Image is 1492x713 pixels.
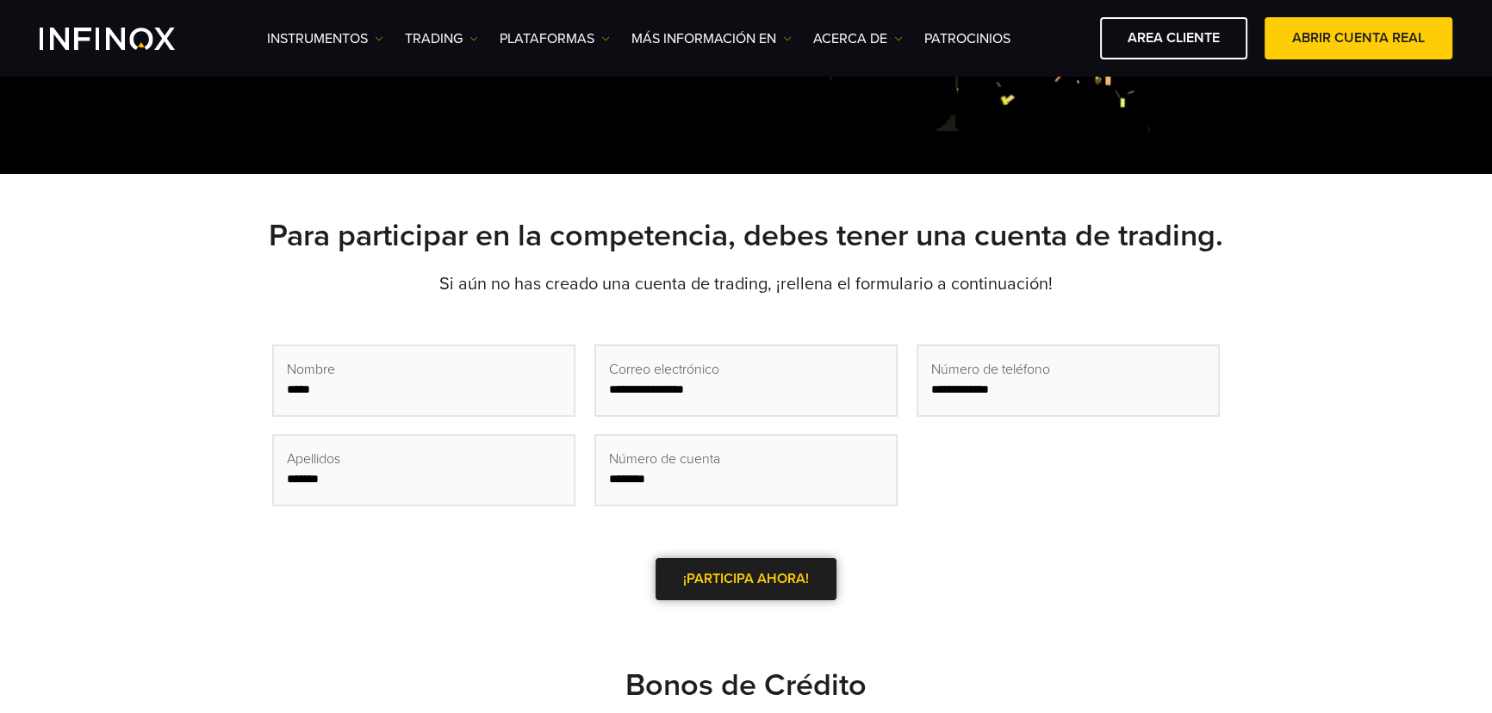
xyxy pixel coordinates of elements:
span: Número de cuenta [609,449,720,469]
a: INFINOX Logo [40,28,215,50]
span: Correo electrónico [609,359,719,380]
p: Si aún no has creado una cuenta de trading, ¡rellena el formulario a continuación! [143,272,1349,296]
a: Instrumentos [267,28,383,49]
span: Apellidos [287,449,340,469]
strong: Para participar en la competencia, debes tener una cuenta de trading. [269,217,1223,254]
a: ACERCA DE [813,28,903,49]
a: PLATAFORMAS [500,28,610,49]
a: Más información en [631,28,792,49]
a: ABRIR CUENTA REAL [1265,17,1452,59]
a: AREA CLIENTE [1100,17,1247,59]
span: Nombre [287,359,335,380]
span: Número de teléfono [931,359,1050,380]
a: TRADING [405,28,478,49]
a: Patrocinios [924,28,1010,49]
strong: Bonos de Crédito [625,666,867,704]
a: ¡PARTICIPA AHORA! [656,558,836,600]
